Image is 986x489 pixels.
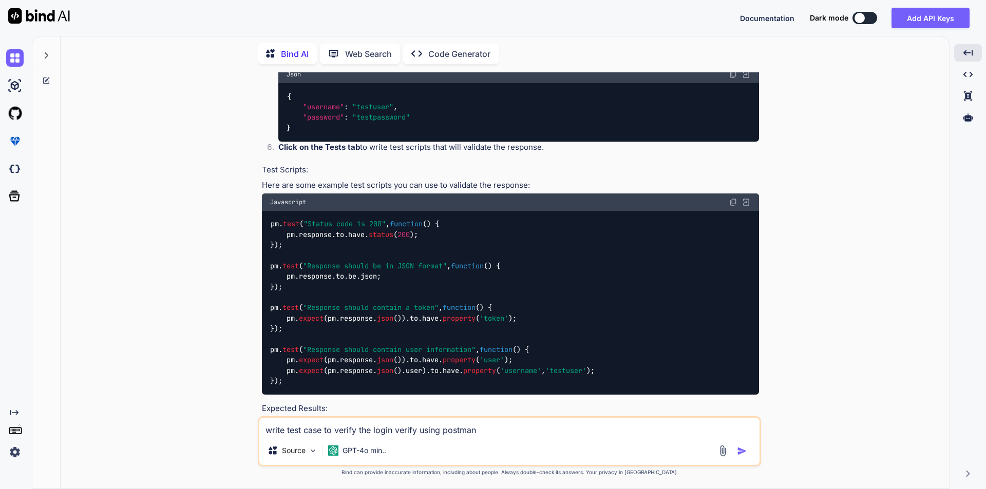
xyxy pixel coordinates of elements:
span: "Response should contain user information" [303,345,476,354]
img: Open in Browser [742,70,751,79]
span: json [377,314,393,323]
span: response [340,366,373,375]
span: 200 [397,230,410,239]
span: test [282,303,299,312]
span: Javascript [270,198,306,206]
span: expect [299,314,324,323]
span: json [377,366,393,375]
span: : [344,113,348,122]
img: settings [6,443,24,461]
img: premium [6,132,24,150]
span: property [443,314,476,323]
span: 'user' [480,356,504,365]
span: "testuser" [352,102,393,111]
p: Web Search [345,48,392,60]
span: expect [299,366,324,375]
img: Bind AI [8,8,70,24]
span: 'token' [480,314,508,323]
span: response [299,272,332,281]
span: "Status code is 200" [304,220,386,229]
li: to write test scripts that will validate the response. [270,142,759,156]
img: githubLight [6,105,24,122]
span: , [393,102,397,111]
span: "username" [303,102,344,111]
h4: Expected Results: [262,403,759,415]
img: copy [729,198,737,206]
p: Bind can provide inaccurate information, including about people. Always double-check its answers.... [258,468,761,476]
span: to [410,314,418,323]
button: Add API Keys [892,8,970,28]
span: json [377,356,393,365]
img: copy [729,70,737,79]
span: Json [287,70,301,79]
span: to [410,356,418,365]
span: response [340,356,373,365]
span: response [340,314,373,323]
span: Dark mode [810,13,848,23]
p: Here are some example test scripts you can use to validate the response: [262,180,759,191]
img: attachment [717,445,729,457]
span: function [480,345,513,354]
p: Source [282,445,306,456]
img: ai-studio [6,77,24,94]
p: GPT-4o min.. [343,445,386,456]
span: to [336,230,344,239]
span: be [348,272,356,281]
span: have [422,314,439,323]
span: json [361,272,377,281]
li: with valid credentials. For example: [270,54,759,142]
img: chat [6,49,24,67]
span: test [282,345,299,354]
p: Code Generator [428,48,490,60]
span: function [390,220,423,229]
span: have [348,230,365,239]
img: Pick Models [309,446,317,455]
code: pm. ( , ( ) { pm. . . . ( ); }); pm. ( , ( ) { pm. . . . ; }); pm. ( , ( ) { pm. (pm. . ()). . . ... [270,219,595,386]
span: { [287,92,291,101]
span: test [283,220,299,229]
p: Bind AI [281,48,309,60]
span: "Response should be in JSON format" [303,261,447,270]
span: 'testuser' [545,366,586,375]
strong: Click on the Tests tab [278,142,360,152]
img: icon [737,446,747,456]
img: GPT-4o mini [328,445,338,456]
span: "testpassword" [352,113,410,122]
img: Open in Browser [742,198,751,207]
span: property [443,356,476,365]
span: function [451,261,484,270]
span: to [430,366,439,375]
span: user [406,366,422,375]
span: expect [299,356,324,365]
span: "password" [303,113,344,122]
span: } [287,123,291,132]
span: have [422,356,439,365]
span: property [463,366,496,375]
span: 'username' [500,366,541,375]
span: : [344,102,348,111]
span: response [299,230,332,239]
span: "Response should contain a token" [303,303,439,312]
h4: Test Scripts: [262,164,759,176]
span: function [443,303,476,312]
span: status [369,230,393,239]
span: test [282,261,299,270]
img: darkCloudIdeIcon [6,160,24,178]
span: to [336,272,344,281]
button: Documentation [740,13,794,24]
span: have [443,366,459,375]
span: Documentation [740,14,794,23]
